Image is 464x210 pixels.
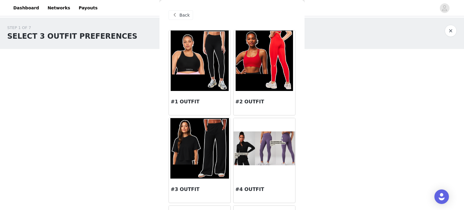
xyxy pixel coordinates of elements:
[170,118,229,179] img: #3 OUTFIT
[434,189,449,204] div: Open Intercom Messenger
[10,1,43,15] a: Dashboard
[7,31,137,42] h1: SELECT 3 OUTFIT PREFERENCES
[235,98,293,105] h3: #2 OUTFIT
[179,12,190,18] span: Back
[236,31,293,91] img: #2 OUTFIT
[171,186,229,193] h3: #3 OUTFIT
[442,3,447,13] div: avatar
[171,98,229,105] h3: #1 OUTFIT
[235,186,293,193] h3: #4 OUTFIT
[171,31,229,91] img: #1 OUTFIT
[7,25,137,31] div: STEP 1 OF 7
[75,1,101,15] a: Payouts
[44,1,74,15] a: Networks
[234,131,295,166] img: #4 OUTFIT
